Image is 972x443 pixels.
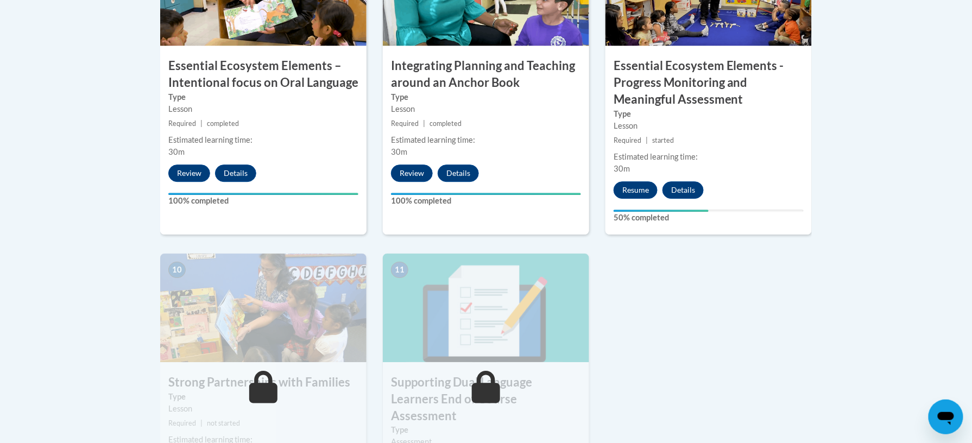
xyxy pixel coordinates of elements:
span: 30m [614,164,630,173]
label: Type [391,424,581,436]
label: 100% completed [391,195,581,207]
button: Review [391,164,433,182]
label: Type [168,391,358,403]
span: 11 [391,262,408,278]
div: Estimated learning time: [391,134,581,146]
label: Type [614,108,804,120]
div: Lesson [391,103,581,115]
span: 30m [391,147,407,156]
label: Type [168,91,358,103]
div: Lesson [614,120,804,132]
button: Details [438,164,479,182]
span: | [423,119,425,128]
button: Details [662,181,704,199]
span: 10 [168,262,186,278]
h3: Essential Ecosystem Elements - Progress Monitoring and Meaningful Assessment [605,58,812,107]
span: started [652,136,674,144]
h3: Strong Partnerships with Families [160,374,367,391]
img: Course Image [383,254,589,362]
div: Lesson [168,403,358,415]
span: Required [391,119,419,128]
img: Course Image [160,254,367,362]
button: Review [168,164,210,182]
span: 30m [168,147,185,156]
div: Your progress [614,210,709,212]
div: Estimated learning time: [168,134,358,146]
div: Your progress [391,193,581,195]
span: Required [168,119,196,128]
label: 50% completed [614,212,804,224]
iframe: Button to launch messaging window [929,400,963,434]
h3: Integrating Planning and Teaching around an Anchor Book [383,58,589,91]
span: completed [207,119,239,128]
button: Resume [614,181,658,199]
div: Your progress [168,193,358,195]
span: Required [614,136,641,144]
span: not started [207,419,240,427]
div: Lesson [168,103,358,115]
h3: Supporting Dual Language Learners End of Course Assessment [383,374,589,424]
span: | [646,136,648,144]
label: Type [391,91,581,103]
span: completed [430,119,462,128]
span: | [200,419,203,427]
span: Required [168,419,196,427]
span: | [200,119,203,128]
h3: Essential Ecosystem Elements – Intentional focus on Oral Language [160,58,367,91]
div: Estimated learning time: [614,151,804,163]
label: 100% completed [168,195,358,207]
button: Details [215,164,256,182]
